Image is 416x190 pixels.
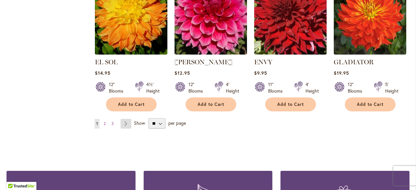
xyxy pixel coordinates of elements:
a: 2 [102,119,107,129]
a: [PERSON_NAME] [175,58,232,66]
span: $12.95 [175,70,190,76]
span: 2 [104,121,106,126]
a: EMORY PAUL [175,50,247,56]
a: EL SOL [95,58,118,66]
span: $14.95 [95,70,110,76]
button: Add to Cart [186,97,236,111]
span: 3 [111,121,114,126]
span: Add to Cart [118,102,145,107]
span: Add to Cart [198,102,224,107]
div: 12" Blooms [188,81,207,94]
a: EL SOL [95,50,167,56]
div: 4½' Height [146,81,160,94]
button: Add to Cart [265,97,316,111]
span: $19.95 [334,70,349,76]
a: 3 [110,119,115,129]
div: 4' Height [226,81,239,94]
a: Envy [254,50,327,56]
div: 5' Height [385,81,398,94]
span: Add to Cart [357,102,383,107]
span: per page [168,120,186,126]
div: 12" Blooms [348,81,366,94]
a: Gladiator [334,50,406,56]
span: $9.95 [254,70,267,76]
span: Show [134,120,145,126]
div: 12" Blooms [109,81,127,94]
div: 4' Height [305,81,319,94]
span: 1 [96,121,98,126]
span: Add to Cart [277,102,304,107]
button: Add to Cart [106,97,157,111]
div: 11" Blooms [268,81,286,94]
iframe: Launch Accessibility Center [5,167,23,185]
a: GLADIATOR [334,58,374,66]
a: ENVY [254,58,272,66]
button: Add to Cart [345,97,396,111]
